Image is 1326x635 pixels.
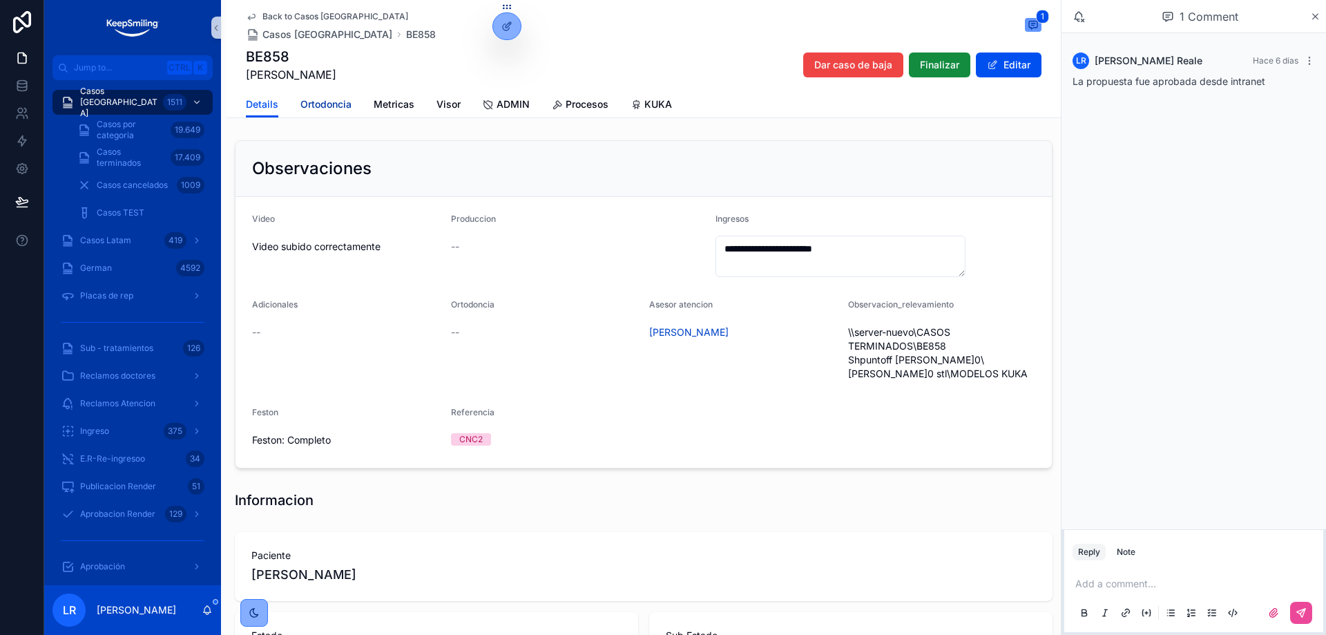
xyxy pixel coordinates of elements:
div: scrollable content [44,80,221,585]
span: Metricas [374,97,414,111]
div: 375 [164,423,186,439]
span: Observacion_relevamiento [848,299,954,310]
a: BE858 [406,28,436,41]
a: Visor [436,92,461,120]
div: 1511 [163,94,186,111]
span: Procesos [566,97,608,111]
span: [PERSON_NAME] Reale [1095,54,1202,68]
a: E.R-Re-ingresoo34 [52,446,213,471]
img: App logo [105,17,160,39]
a: Casos por categoria19.649 [69,117,213,142]
a: Casos [GEOGRAPHIC_DATA] [246,28,392,41]
button: 1 [1025,18,1041,35]
span: Ortodoncia [300,97,352,111]
a: Aprobación [52,554,213,579]
a: Metricas [374,92,414,120]
div: Note [1117,547,1135,558]
button: Dar caso de baja [803,53,903,77]
span: Finalizar [920,58,959,72]
span: Dar caso de baja [814,58,892,72]
button: Note [1111,544,1141,560]
div: 17.409 [171,149,204,166]
div: 51 [188,478,204,495]
a: Ingreso375 [52,419,213,444]
span: [PERSON_NAME] [246,66,336,83]
span: [PERSON_NAME] [251,565,1036,585]
a: [PERSON_NAME] [649,325,729,339]
a: German4592 [52,256,213,281]
div: 1009 [177,177,204,193]
span: LR [63,602,76,618]
span: Ingresos [715,214,749,224]
a: Reclamos Atencion [52,391,213,416]
span: 1 [1036,10,1049,23]
span: Visor [436,97,461,111]
span: Sub - tratamientos [80,343,153,354]
span: La propuesta fue aprobada desde intranet [1073,75,1265,87]
span: ADMIN [497,97,530,111]
span: Ctrl [167,61,192,75]
span: -- [451,325,459,339]
span: Jump to... [74,62,162,73]
a: Sub - tratamientos126 [52,336,213,361]
span: Referencia [451,407,494,417]
span: Casos terminados [97,146,165,169]
p: [PERSON_NAME] [97,603,176,617]
span: \\server-nuevo\CASOS TERMINADOS\BE858 Shpuntoff [PERSON_NAME]0\[PERSON_NAME]0 stl\MODELOS KUKA [848,325,1036,381]
span: Asesor atencion [649,299,713,310]
span: E.R-Re-ingresoo [80,453,145,464]
a: Back to Casos [GEOGRAPHIC_DATA] [246,11,408,22]
h1: Informacion [235,491,314,510]
span: Details [246,97,278,111]
a: Casos cancelados1009 [69,173,213,198]
span: Aprobación [80,561,125,572]
a: KUKA [631,92,672,120]
div: CNC2 [459,433,483,446]
a: Procesos [552,92,608,120]
span: LR [1076,55,1086,66]
button: Reply [1073,544,1106,560]
span: Casos [GEOGRAPHIC_DATA] [262,28,392,41]
a: Ortodoncia [300,92,352,120]
span: Ortodoncia [451,299,494,310]
span: German [80,263,112,274]
span: Ingreso [80,426,109,437]
span: Back to Casos [GEOGRAPHIC_DATA] [262,11,408,22]
div: 126 [183,340,204,357]
div: 419 [164,232,186,249]
a: ADMIN [483,92,530,120]
span: Video [252,214,275,224]
a: Details [246,92,278,118]
a: Casos terminados17.409 [69,145,213,170]
a: Aprobacion Render129 [52,502,213,527]
span: Reclamos Atencion [80,398,155,409]
span: Casos Latam [80,235,131,246]
a: Reclamos doctores [52,363,213,388]
span: Casos TEST [97,207,144,218]
span: Reclamos doctores [80,370,155,381]
div: 19.649 [171,122,204,138]
a: Placas de rep [52,283,213,308]
h2: Observaciones [252,158,372,180]
span: -- [252,325,260,339]
span: Placas de rep [80,290,133,301]
div: 34 [186,451,204,467]
span: Adicionales [252,299,298,310]
span: Publicacion Render [80,481,156,492]
span: Hace 6 días [1253,55,1298,66]
span: Casos [GEOGRAPHIC_DATA] [80,86,157,119]
h1: BE858 [246,47,336,66]
a: Publicacion Render51 [52,474,213,499]
span: Aprobacion Render [80,509,155,520]
span: Paciente [251,549,1036,562]
span: Video subido correctamente [252,240,440,254]
span: -- [451,240,459,254]
button: Finalizar [909,53,970,77]
span: Feston [252,407,278,417]
a: Casos [GEOGRAPHIC_DATA]1511 [52,90,213,115]
span: Casos cancelados [97,180,168,191]
button: Editar [976,53,1041,77]
span: Feston: Completo [252,433,440,447]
